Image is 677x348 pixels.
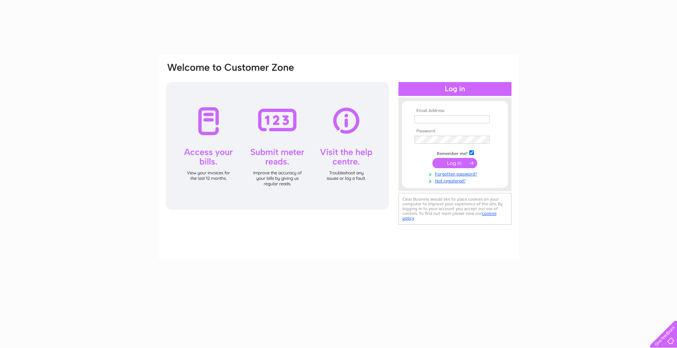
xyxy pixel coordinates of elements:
[398,193,511,225] div: Clear Business would like to place cookies on your computer to improve your experience of the sit...
[413,129,497,134] th: Password:
[413,108,497,113] th: Email Address:
[402,211,497,221] a: cookies policy
[415,170,497,177] a: Forgotten password?
[413,149,497,156] td: Remember me?
[432,158,477,168] input: Submit
[415,177,497,184] a: Not registered?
